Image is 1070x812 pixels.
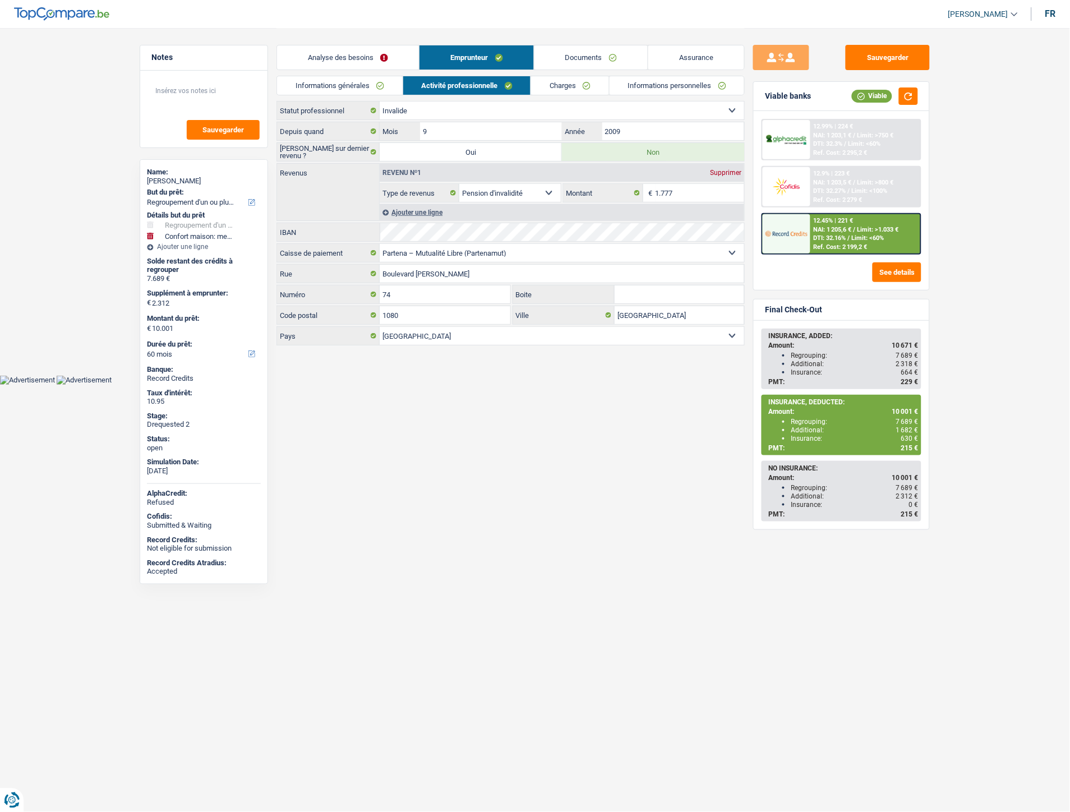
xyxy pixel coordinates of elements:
[277,265,380,283] label: Rue
[765,176,807,197] img: Cofidis
[643,184,656,202] span: €
[534,45,648,70] a: Documents
[147,274,261,283] div: 7.689 €
[420,122,562,140] input: MM
[768,332,918,340] div: INSURANCE, ADDED:
[892,408,918,416] span: 10 001 €
[768,378,918,386] div: PMT:
[908,501,918,509] span: 0 €
[147,544,261,553] div: Not eligible for submission
[854,226,856,233] span: /
[564,184,643,202] label: Montant
[791,418,918,426] div: Regrouping:
[610,76,745,95] a: Informations personnelles
[380,122,419,140] label: Mois
[765,133,807,146] img: AlphaCredit
[791,484,918,492] div: Regrouping:
[147,498,261,507] div: Refused
[147,412,261,421] div: Stage:
[814,123,854,130] div: 12.99% | 224 €
[562,143,744,161] label: Non
[814,234,846,242] span: DTI: 32.16%
[419,45,533,70] a: Emprunteur
[791,435,918,442] div: Insurance:
[857,179,894,186] span: Limit: >800 €
[147,521,261,530] div: Submitted & Waiting
[765,305,822,315] div: Final Check-Out
[768,444,918,452] div: PMT:
[531,76,609,95] a: Charges
[277,285,380,303] label: Numéro
[147,458,261,467] div: Simulation Date:
[147,467,261,476] div: [DATE]
[147,257,261,274] div: Solde restant des crédits à regrouper
[707,169,744,176] div: Supprimer
[768,342,918,349] div: Amount:
[147,567,261,576] div: Accepted
[147,324,151,333] span: €
[814,149,868,156] div: Ref. Cost: 2 295,2 €
[901,510,918,518] span: 215 €
[14,7,109,21] img: TopCompare Logo
[151,53,256,62] h5: Notes
[857,226,899,233] span: Limit: >1.033 €
[854,179,856,186] span: /
[873,262,921,282] button: See details
[768,464,918,472] div: NO INSURANCE:
[147,314,259,323] label: Montant du prêt:
[277,101,380,119] label: Statut professionnel
[814,196,863,204] div: Ref. Cost: 2 279 €
[403,76,531,95] a: Activité professionnelle
[814,226,852,233] span: NAI: 1 205,6 €
[901,378,918,386] span: 229 €
[854,132,856,139] span: /
[896,492,918,500] span: 2 312 €
[513,306,615,324] label: Ville
[562,122,602,140] label: Année
[848,234,850,242] span: /
[939,5,1018,24] a: [PERSON_NAME]
[147,340,259,349] label: Durée du prêt:
[814,170,850,177] div: 12.9% | 223 €
[814,132,852,139] span: NAI: 1 203,1 €
[852,234,884,242] span: Limit: <60%
[147,420,261,429] div: Drequested 2
[901,444,918,452] span: 215 €
[814,243,868,251] div: Ref. Cost: 2 199,2 €
[791,426,918,434] div: Additional:
[768,474,918,482] div: Amount:
[814,179,852,186] span: NAI: 1 203,5 €
[791,492,918,500] div: Additional:
[147,559,261,568] div: Record Credits Atradius:
[147,489,261,498] div: AlphaCredit:
[852,90,892,102] div: Viable
[147,168,261,177] div: Name:
[846,45,930,70] button: Sauvegarder
[147,298,151,307] span: €
[277,45,419,70] a: Analyse des besoins
[791,360,918,368] div: Additional:
[768,408,918,416] div: Amount:
[791,368,918,376] div: Insurance:
[147,243,261,251] div: Ajouter une ligne
[852,187,888,195] span: Limit: <100%
[896,360,918,368] span: 2 318 €
[57,376,112,385] img: Advertisement
[147,188,259,197] label: But du prêt:
[147,536,261,545] div: Record Credits:
[147,211,261,220] div: Détails but du prêt
[814,217,854,224] div: 12.45% | 221 €
[277,223,380,241] label: IBAN
[896,352,918,359] span: 7 689 €
[513,285,615,303] label: Boite
[896,426,918,434] span: 1 682 €
[147,374,261,383] div: Record Credits
[380,204,744,220] div: Ajouter une ligne
[768,398,918,406] div: INSURANCE, DEDUCTED:
[901,368,918,376] span: 664 €
[147,512,261,521] div: Cofidis:
[848,140,881,147] span: Limit: <60%
[277,306,380,324] label: Code postal
[845,140,847,147] span: /
[277,244,380,262] label: Caisse de paiement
